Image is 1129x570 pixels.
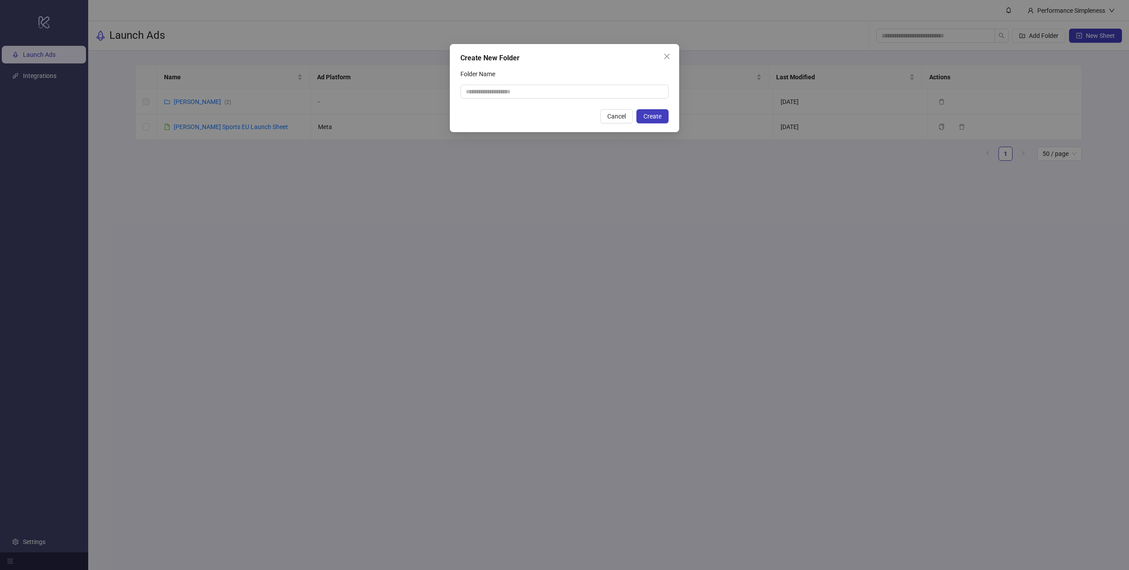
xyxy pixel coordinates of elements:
input: Folder Name [460,85,669,99]
button: Cancel [600,109,633,123]
span: Cancel [607,113,626,120]
button: Close [660,49,674,63]
label: Folder Name [460,67,501,81]
button: Create [636,109,669,123]
span: Create [643,113,662,120]
div: Create New Folder [460,53,669,63]
span: close [663,53,670,60]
